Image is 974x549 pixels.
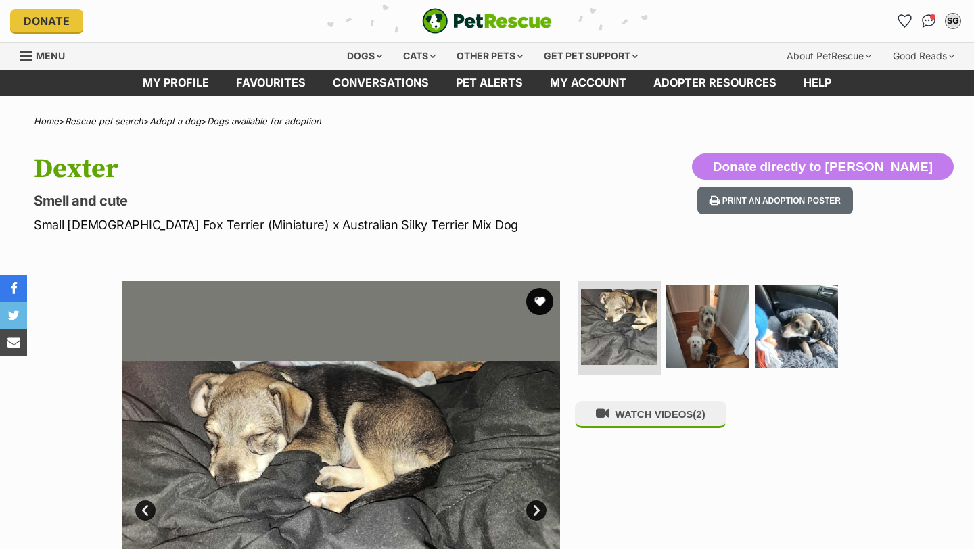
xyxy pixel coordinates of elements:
[207,116,321,126] a: Dogs available for adoption
[581,289,657,365] img: Photo of Dexter
[526,500,547,521] a: Next
[942,10,964,32] button: My account
[34,116,59,126] a: Home
[640,70,790,96] a: Adopter resources
[34,153,594,185] h1: Dexter
[338,43,392,70] div: Dogs
[526,288,553,315] button: favourite
[692,153,954,181] button: Donate directly to [PERSON_NAME]
[394,43,445,70] div: Cats
[20,43,74,67] a: Menu
[65,116,143,126] a: Rescue pet search
[777,43,881,70] div: About PetRescue
[223,70,319,96] a: Favourites
[755,285,838,368] img: Photo of Dexter
[790,70,845,96] a: Help
[34,191,594,210] p: Smell and cute
[319,70,442,96] a: conversations
[447,43,532,70] div: Other pets
[10,9,83,32] a: Donate
[422,8,552,34] img: logo-e224e6f780fb5917bec1dbf3a21bbac754714ae5b6737aabdf751b685950b380.svg
[697,187,853,214] button: Print an adoption poster
[918,10,940,32] a: Conversations
[883,43,964,70] div: Good Reads
[129,70,223,96] a: My profile
[442,70,536,96] a: Pet alerts
[693,408,705,420] span: (2)
[135,500,156,521] a: Prev
[894,10,964,32] ul: Account quick links
[534,43,647,70] div: Get pet support
[536,70,640,96] a: My account
[422,8,552,34] a: PetRescue
[946,14,960,28] div: SG
[894,10,915,32] a: Favourites
[34,216,594,234] p: Small [DEMOGRAPHIC_DATA] Fox Terrier (Miniature) x Australian Silky Terrier Mix Dog
[666,285,749,368] img: Photo of Dexter
[149,116,201,126] a: Adopt a dog
[575,401,726,427] button: WATCH VIDEOS(2)
[922,14,936,28] img: chat-41dd97257d64d25036548639549fe6c8038ab92f7586957e7f3b1b290dea8141.svg
[36,50,65,62] span: Menu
